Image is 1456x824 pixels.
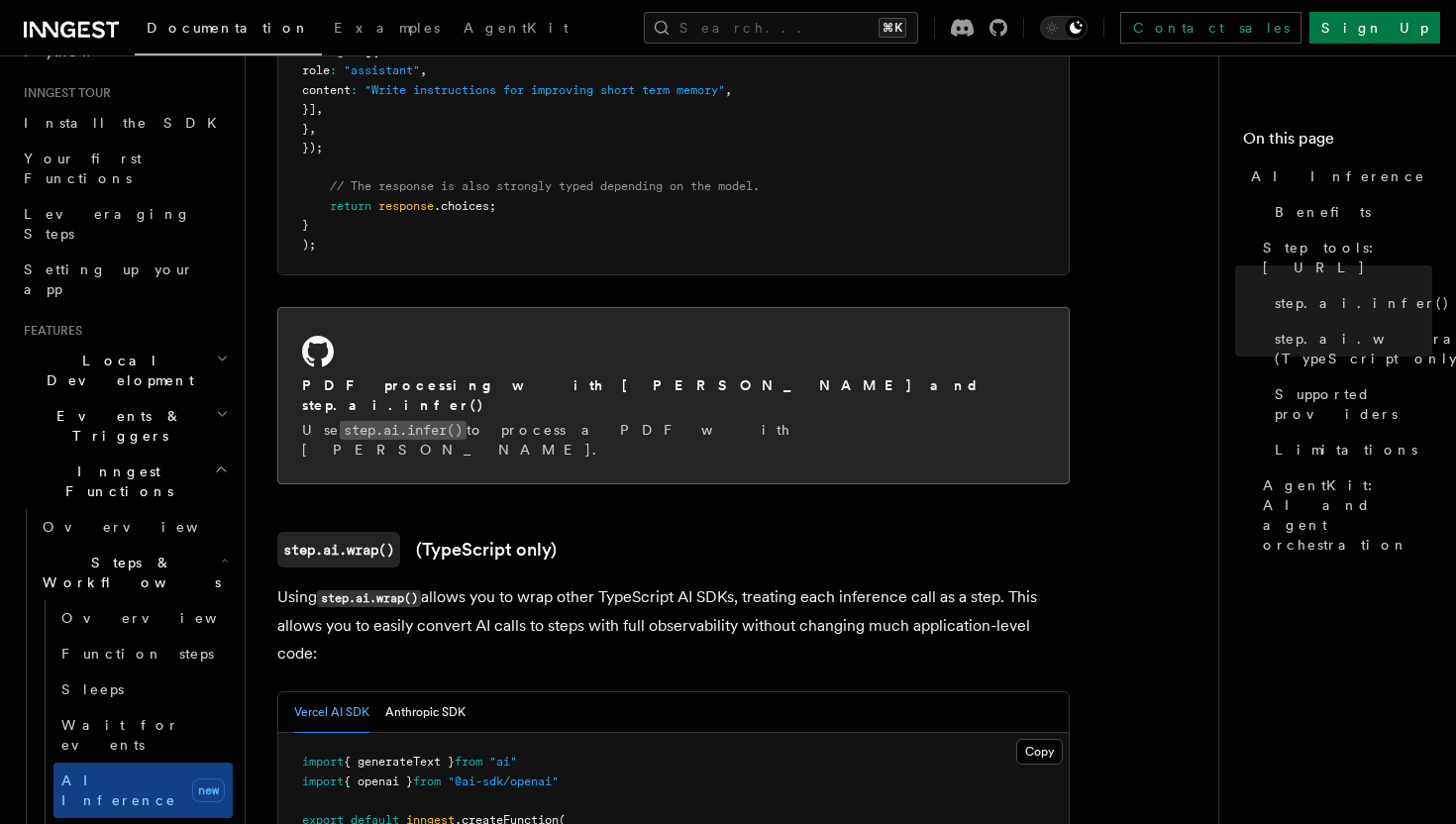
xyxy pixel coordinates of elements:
button: Local Development [16,343,233,398]
span: AI Inference [1251,166,1425,186]
span: Setting up your app [24,261,194,297]
p: Using allows you to wrap other TypeScript AI SDKs, treating each inference call as a step. This a... [277,583,1070,668]
span: : [330,63,337,77]
span: Events & Triggers [16,406,216,446]
span: ); [302,238,316,252]
code: step.ai.wrap() [317,590,421,607]
span: , [316,102,323,116]
a: AgentKit: AI and agent orchestration [1255,467,1432,563]
h4: On this page [1243,127,1432,158]
a: Leveraging Steps [16,196,233,252]
code: step.ai.wrap() [277,532,400,567]
span: content [302,83,351,97]
span: Wait for events [61,717,179,753]
button: Copy [1016,739,1063,765]
span: , [309,122,316,136]
a: Function steps [53,636,233,671]
a: step.ai.wrap() (TypeScript only) [1267,321,1432,376]
a: Step tools: [URL] [1255,230,1432,285]
button: Inngest Functions [16,454,233,509]
span: Overview [61,610,265,626]
span: AI Inference [61,772,176,808]
span: from [455,755,482,769]
span: } [302,122,309,136]
a: AI Inference [1243,158,1432,194]
span: Steps & Workflows [35,553,221,592]
span: Examples [334,20,440,36]
span: AgentKit: AI and agent orchestration [1263,475,1432,555]
code: step.ai.infer() [340,421,467,440]
a: Contact sales [1120,12,1301,44]
kbd: ⌘K [879,18,906,38]
a: AI Inferencenew [53,763,233,818]
span: Limitations [1275,440,1417,460]
span: "assistant" [344,63,420,77]
span: new [192,778,225,802]
span: // The response is also strongly typed depending on the model. [330,179,760,193]
span: from [413,774,441,788]
span: { generateText } [344,755,455,769]
a: Limitations [1267,432,1432,467]
a: Documentation [135,6,322,55]
span: messages [302,45,358,58]
button: Toggle dark mode [1040,16,1088,40]
a: AgentKit [452,6,580,53]
span: response [378,199,434,213]
span: Leveraging Steps [24,206,191,242]
span: import [302,774,344,788]
a: Wait for events [53,707,233,763]
a: Supported providers [1267,376,1432,432]
span: }); [302,141,323,154]
span: role [302,63,330,77]
span: Benefits [1275,202,1371,222]
button: Steps & Workflows [35,545,233,600]
a: PDF processing with [PERSON_NAME] and step.ai.infer()Usestep.ai.infer()to process a PDF with [PER... [277,307,1070,484]
span: Local Development [16,351,216,390]
a: Examples [322,6,452,53]
span: Install the SDK [24,115,229,131]
a: step.ai.infer() [1267,285,1432,321]
span: Features [16,323,82,339]
span: Function steps [61,646,214,662]
span: AgentKit [464,20,569,36]
span: "ai" [489,755,517,769]
a: Setting up your app [16,252,233,307]
a: Your first Functions [16,141,233,196]
h2: PDF processing with [PERSON_NAME] and step.ai.infer() [302,375,1045,415]
span: : [358,45,364,58]
a: Sign Up [1309,12,1440,44]
span: [{ [364,45,378,58]
button: Anthropic SDK [385,692,466,733]
span: Documentation [147,20,310,36]
button: Vercel AI SDK [294,692,369,733]
span: step.ai.infer() [1275,293,1450,313]
a: Overview [35,509,233,545]
span: Inngest tour [16,85,111,101]
button: Events & Triggers [16,398,233,454]
span: Supported providers [1275,384,1432,424]
span: , [725,83,732,97]
span: } [302,218,309,232]
span: Step tools: [URL] [1263,238,1432,277]
span: : [351,83,358,97]
span: { openai } [344,774,413,788]
span: Inngest Functions [16,462,214,501]
button: Search...⌘K [644,12,918,44]
span: Overview [43,519,247,535]
p: Use to process a PDF with [PERSON_NAME]. [302,420,1045,460]
a: Overview [53,600,233,636]
span: return [330,199,371,213]
span: import [302,755,344,769]
a: step.ai.wrap()(TypeScript only) [277,532,557,567]
span: Your first Functions [24,151,142,186]
span: "@ai-sdk/openai" [448,774,559,788]
a: Benefits [1267,194,1432,230]
span: , [420,63,427,77]
span: }] [302,102,316,116]
span: "Write instructions for improving short term memory" [364,83,725,97]
a: Sleeps [53,671,233,707]
a: Install the SDK [16,105,233,141]
span: Sleeps [61,681,124,697]
span: .choices; [434,199,496,213]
